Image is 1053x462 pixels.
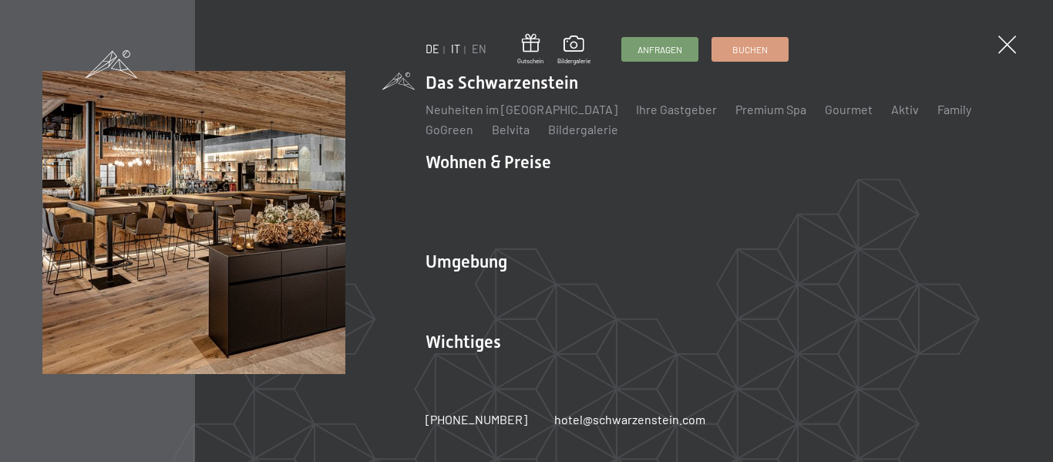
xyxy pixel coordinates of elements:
a: Gutschein [517,34,543,66]
a: DE [426,42,439,56]
span: [PHONE_NUMBER] [426,412,527,427]
a: Aktiv [891,102,919,116]
span: Gutschein [517,57,543,66]
a: Anfragen [622,38,698,61]
a: Gourmet [825,102,873,116]
a: Family [937,102,971,116]
span: Bildergalerie [557,57,590,66]
a: Buchen [712,38,788,61]
a: Bildergalerie [557,35,590,65]
a: Premium Spa [735,102,806,116]
a: Ihre Gastgeber [636,102,717,116]
a: Belvita [492,122,530,137]
a: hotel@schwarzenstein.com [554,411,705,428]
span: Anfragen [638,43,682,56]
a: Bildergalerie [548,122,618,137]
a: GoGreen [426,122,473,137]
span: Buchen [732,43,768,56]
a: [PHONE_NUMBER] [426,411,527,428]
a: EN [472,42,486,56]
a: IT [451,42,460,56]
a: Neuheiten im [GEOGRAPHIC_DATA] [426,102,617,116]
